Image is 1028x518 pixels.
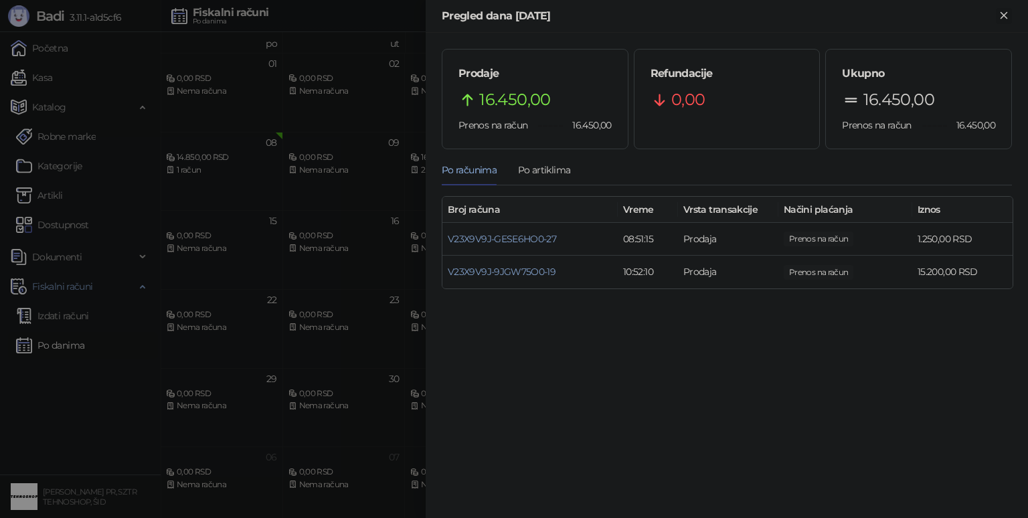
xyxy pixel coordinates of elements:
span: 15.200,00 [784,265,853,280]
h5: Ukupno [842,66,995,82]
span: 16.450,00 [563,118,611,133]
span: Prenos na račun [458,119,527,131]
td: 15.200,00 RSD [912,256,1013,288]
a: V23X9V9J-9JGW75O0-19 [448,266,555,278]
th: Broj računa [442,197,618,223]
th: Vrsta transakcije [678,197,778,223]
td: 1.250,00 RSD [912,223,1013,256]
span: Prenos na račun [842,119,911,131]
span: 16.450,00 [479,87,550,112]
td: Prodaja [678,223,778,256]
button: Zatvori [996,8,1012,24]
span: 0,00 [671,87,705,112]
span: 16.450,00 [947,118,995,133]
span: 1.250,00 [784,232,853,246]
th: Iznos [912,197,1013,223]
div: Pregled dana [DATE] [442,8,996,24]
span: 16.450,00 [863,87,934,112]
td: Prodaja [678,256,778,288]
a: V23X9V9J-GESE6HO0-27 [448,233,556,245]
div: Po računima [442,163,497,177]
h5: Prodaje [458,66,612,82]
td: 08:51:15 [618,223,678,256]
th: Vreme [618,197,678,223]
div: Po artiklima [518,163,570,177]
h5: Refundacije [651,66,804,82]
td: 10:52:10 [618,256,678,288]
th: Načini plaćanja [778,197,912,223]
